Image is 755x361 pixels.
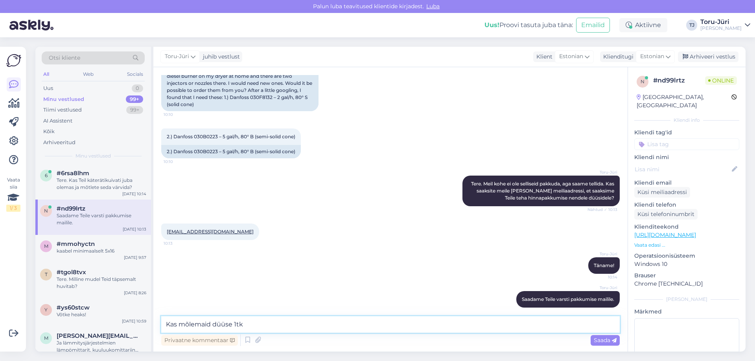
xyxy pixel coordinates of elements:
div: Aktiivne [619,18,667,32]
img: Askly Logo [6,53,21,68]
span: #6rsa8lhm [57,170,89,177]
span: Saada [594,337,617,344]
span: Luba [424,3,442,10]
span: 6 [45,172,48,178]
span: Nähtud ✓ 10:13 [587,207,617,213]
span: n [44,208,48,214]
div: Proovi tasuta juba täna: [484,20,573,30]
div: Võtke heaks! [57,311,146,318]
div: Toru-Jüri [700,19,742,25]
span: #mmohyctn [57,240,95,247]
div: Küsi meiliaadressi [634,187,690,198]
span: Toru-Jüri [588,285,617,291]
div: TJ [686,20,697,31]
button: Emailid [576,18,610,33]
div: Socials [125,69,145,79]
a: [URL][DOMAIN_NAME] [634,231,696,238]
p: Kliendi nimi [634,153,739,161]
span: 10:13 [164,240,193,246]
p: Vaata edasi ... [634,242,739,249]
div: Tiimi vestlused [43,106,82,114]
div: Hello, I was asked to contact you about injectors. I have a diesel burner on my dryer at home and... [161,62,319,111]
span: #ys60stcw [57,304,90,311]
div: Tere. Milline mudel Teid täpsemalt huvitab? [57,276,146,290]
span: Minu vestlused [75,152,111,159]
p: Chrome [TECHNICAL_ID] [634,280,739,288]
span: #nd99lrtz [57,205,85,212]
div: Ja lämmitysjärjestelmien lämpömittarit, kuuluukomittariin myös mittarintasku ( suojaputki)? [57,339,146,354]
div: # nd99lrtz [653,76,705,85]
div: [PERSON_NAME] [634,296,739,303]
p: Kliendi email [634,179,739,187]
div: Saadame Teile varsti pakkumise mailile. [57,212,146,226]
span: Tere. Meil kohe ei ole selliseid pakkuda, aga saame tellida. Kas saaksite meile [PERSON_NAME] mei... [471,181,615,201]
div: Web [81,69,95,79]
div: Arhiveeri vestlus [678,51,738,62]
div: [DATE] 10:13 [123,226,146,232]
b: Uus! [484,21,499,29]
input: Lisa tag [634,138,739,150]
span: y [44,307,48,313]
div: All [42,69,51,79]
div: Küsi telefoninumbrit [634,209,698,220]
span: #tgol8tvx [57,269,86,276]
span: n [641,79,645,84]
span: Toru-Jüri [588,169,617,175]
div: Arhiveeritud [43,139,75,147]
span: 10:14 [588,274,617,280]
div: [DATE] 10:59 [122,318,146,324]
div: Tere. Kas Teil käterätikuivati juba olemas ja mõtlete seda värvida? [57,177,146,191]
span: t [45,271,48,277]
div: 99+ [126,106,143,114]
div: kaabel minimaalselt 5x16 [57,247,146,255]
p: Operatsioonisüsteem [634,252,739,260]
div: AI Assistent [43,117,72,125]
span: Toru-Jüri [165,52,189,61]
span: m [44,335,48,341]
div: Minu vestlused [43,95,84,103]
p: Klienditeekond [634,223,739,231]
span: 2.) Danfoss 030B0223 – 5 gal/h, 80° B (semi-solid cone) [167,134,295,139]
div: 2.) Danfoss 030B0223 – 5 gal/h, 80° B (semi-solid cone) [161,145,301,158]
div: [DATE] 9:57 [124,255,146,260]
p: Kliendi tag'id [634,128,739,137]
span: 10:14 [588,308,617,314]
textarea: Kas mõlemaid düüse 1tk [161,316,620,333]
span: Toru-Jüri [588,251,617,257]
p: Kliendi telefon [634,201,739,209]
a: [EMAIL_ADDRESS][DOMAIN_NAME] [167,229,254,235]
div: Kõik [43,128,55,136]
input: Lisa nimi [635,165,730,174]
div: Uus [43,84,53,92]
div: Klient [533,53,552,61]
span: marko.rantasen@gmail.com [57,332,138,339]
span: Online [705,76,737,85]
span: Otsi kliente [49,54,80,62]
div: 99+ [126,95,143,103]
div: Privaatne kommentaar [161,335,238,346]
p: Märkmed [634,308,739,316]
span: 10:10 [164,159,193,165]
div: [DATE] 8:26 [124,290,146,296]
div: [PERSON_NAME] [700,25,742,31]
span: 10:10 [164,112,193,117]
div: Klienditugi [600,53,633,61]
div: juhib vestlust [200,53,240,61]
div: [DATE] 10:14 [122,191,146,197]
span: Estonian [640,52,664,61]
div: 0 [132,84,143,92]
div: [GEOGRAPHIC_DATA], [GEOGRAPHIC_DATA] [637,93,731,110]
span: Estonian [559,52,583,61]
p: Brauser [634,271,739,280]
div: Kliendi info [634,117,739,124]
a: Toru-Jüri[PERSON_NAME] [700,19,750,31]
p: Windows 10 [634,260,739,268]
span: Saadame Teile varsti pakkumise mailile. [522,296,614,302]
div: Vaata siia [6,176,20,212]
span: Täname! [594,262,614,268]
span: m [44,243,48,249]
div: 1 / 3 [6,205,20,212]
